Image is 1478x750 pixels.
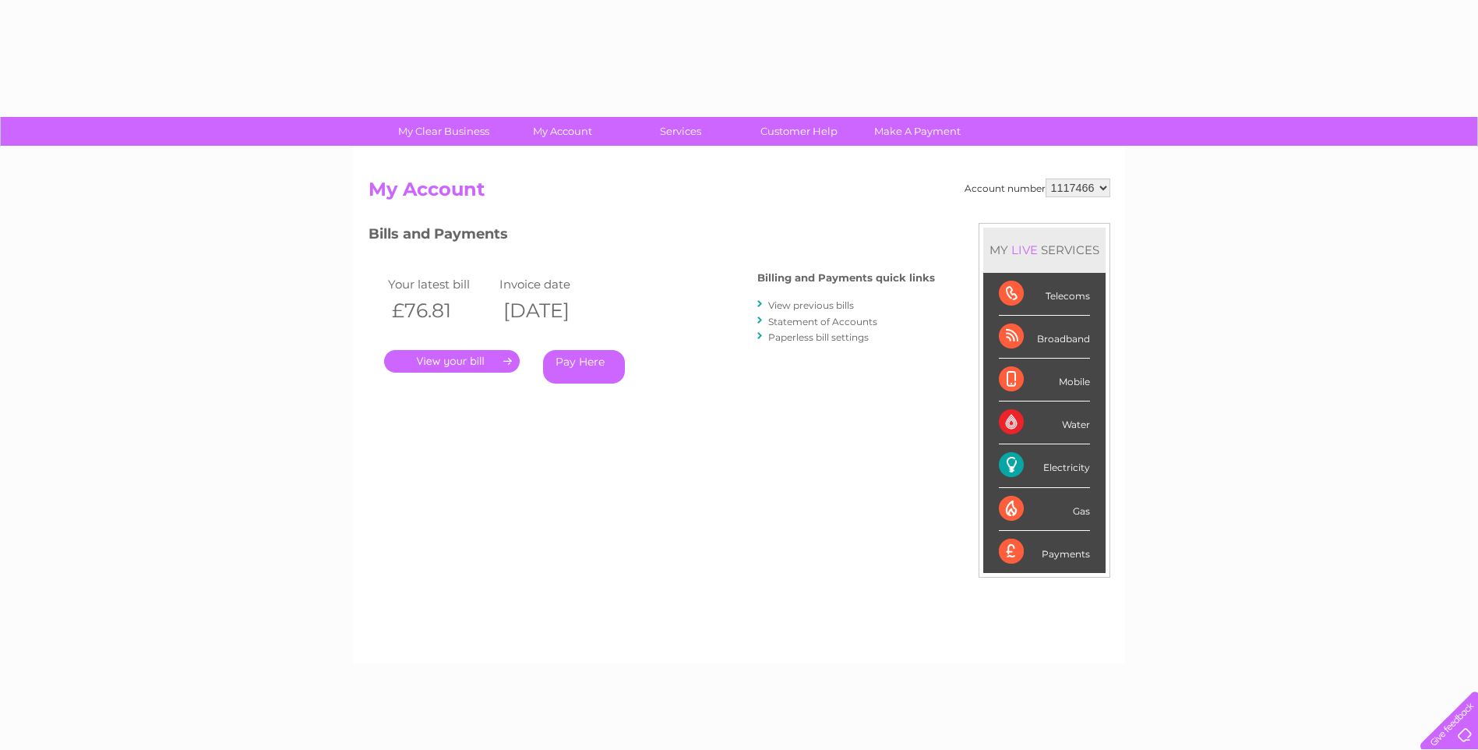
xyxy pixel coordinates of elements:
[384,274,496,295] td: Your latest bill
[384,350,520,373] a: .
[616,117,745,146] a: Services
[379,117,508,146] a: My Clear Business
[768,331,869,343] a: Paperless bill settings
[853,117,982,146] a: Make A Payment
[768,299,854,311] a: View previous bills
[999,488,1090,531] div: Gas
[999,402,1090,444] div: Water
[768,316,877,327] a: Statement of Accounts
[999,359,1090,402] div: Mobile
[496,274,608,295] td: Invoice date
[384,295,496,327] th: £76.81
[498,117,626,146] a: My Account
[496,295,608,327] th: [DATE]
[999,444,1090,487] div: Electricity
[983,228,1106,272] div: MY SERVICES
[999,273,1090,316] div: Telecoms
[965,179,1110,197] div: Account number
[369,223,935,250] h3: Bills and Payments
[369,179,1110,208] h2: My Account
[735,117,863,146] a: Customer Help
[999,316,1090,359] div: Broadband
[543,350,625,384] a: Pay Here
[757,272,935,284] h4: Billing and Payments quick links
[999,531,1090,573] div: Payments
[1008,242,1041,257] div: LIVE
